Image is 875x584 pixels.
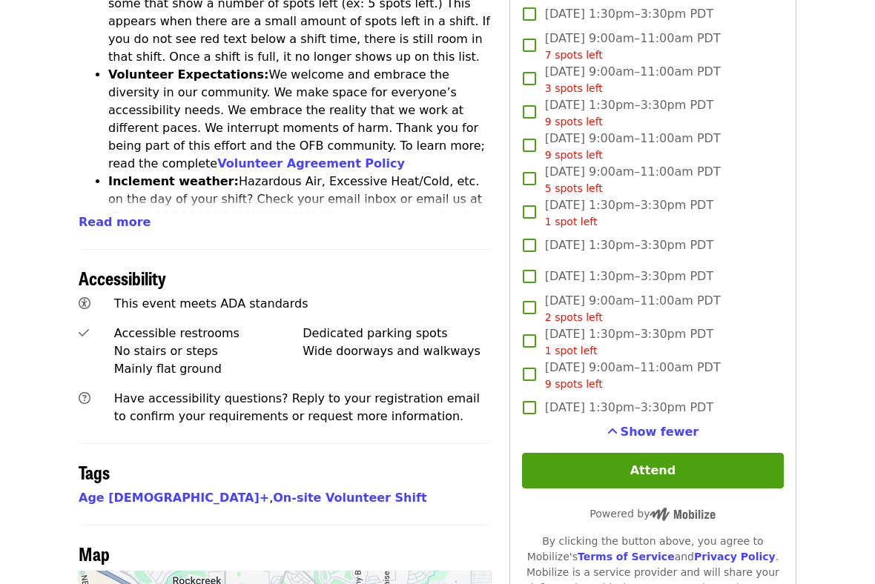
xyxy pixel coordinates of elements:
a: On-site Volunteer Shift [273,491,426,505]
span: [DATE] 9:00am–11:00am PDT [545,359,721,392]
i: question-circle icon [79,391,90,405]
span: [DATE] 1:30pm–3:30pm PDT [545,96,713,130]
span: 1 spot left [545,216,598,228]
span: This event meets ADA standards [114,296,308,311]
span: 1 spot left [545,345,598,356]
a: Age [DEMOGRAPHIC_DATA]+ [79,491,269,505]
span: [DATE] 9:00am–11:00am PDT [545,292,721,325]
li: Hazardous Air, Excessive Heat/Cold, etc. on the day of your shift? Check your email inbox or emai... [108,173,492,262]
span: 5 spots left [545,182,603,194]
span: 7 spots left [545,49,603,61]
span: 3 spots left [545,82,603,94]
img: Powered by Mobilize [650,508,716,521]
span: Map [79,540,110,566]
div: Dedicated parking spots [303,325,492,342]
div: Accessible restrooms [114,325,303,342]
span: 9 spots left [545,378,603,390]
div: Mainly flat ground [114,360,303,378]
span: [DATE] 9:00am–11:00am PDT [545,130,721,163]
span: Have accessibility questions? Reply to your registration email to confirm your requirements or re... [114,391,480,423]
div: No stairs or steps [114,342,303,360]
span: Show fewer [621,425,699,439]
button: Attend [522,453,784,488]
i: check icon [79,326,89,340]
a: Volunteer Agreement Policy [217,156,405,170]
button: Read more [79,213,151,231]
span: [DATE] 1:30pm–3:30pm PDT [545,5,713,23]
span: 9 spots left [545,116,603,127]
span: [DATE] 9:00am–11:00am PDT [545,30,721,63]
span: 2 spots left [545,311,603,323]
span: [DATE] 9:00am–11:00am PDT [545,63,721,96]
a: Terms of Service [578,551,675,563]
span: 9 spots left [545,149,603,161]
span: [DATE] 1:30pm–3:30pm PDT [545,399,713,417]
strong: Inclement weather: [108,174,239,188]
span: Tags [79,459,110,485]
span: Read more [79,215,151,229]
span: Accessibility [79,265,166,291]
i: universal-access icon [79,296,90,311]
button: See more timeslots [607,423,699,441]
strong: Volunteer Expectations: [108,67,269,82]
span: [DATE] 1:30pm–3:30pm PDT [545,196,713,230]
a: Privacy Policy [694,551,776,563]
li: We welcome and embrace the diversity in our community. We make space for everyone’s accessibility... [108,66,492,173]
span: [DATE] 1:30pm–3:30pm PDT [545,268,713,285]
span: [DATE] 9:00am–11:00am PDT [545,163,721,196]
span: Powered by [590,508,716,520]
span: [DATE] 1:30pm–3:30pm PDT [545,325,713,359]
div: Wide doorways and walkways [303,342,492,360]
span: , [79,491,273,505]
span: [DATE] 1:30pm–3:30pm PDT [545,236,713,254]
